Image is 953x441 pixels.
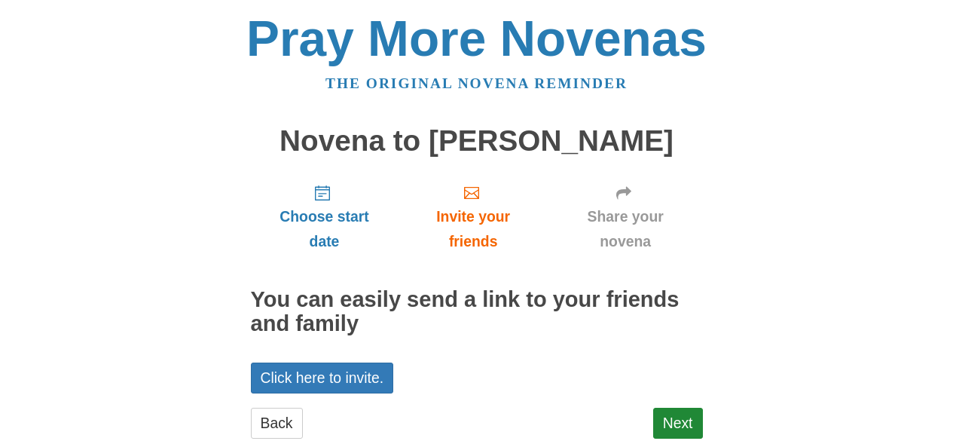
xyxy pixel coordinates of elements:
a: The original novena reminder [325,75,628,91]
a: Click here to invite. [251,363,394,394]
a: Next [653,408,703,439]
span: Choose start date [266,204,383,254]
h2: You can easily send a link to your friends and family [251,288,703,336]
span: Invite your friends [413,204,533,254]
h1: Novena to [PERSON_NAME] [251,125,703,158]
a: Share your novena [548,172,703,262]
a: Invite your friends [398,172,548,262]
a: Back [251,408,303,439]
a: Pray More Novenas [246,11,707,66]
span: Share your novena [564,204,688,254]
a: Choose start date [251,172,399,262]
